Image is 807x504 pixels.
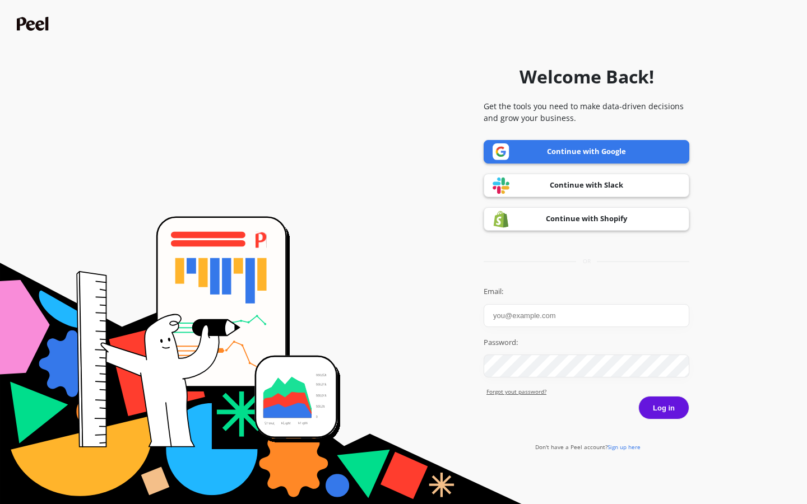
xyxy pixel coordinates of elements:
[484,304,689,327] input: you@example.com
[484,337,689,348] label: Password:
[638,396,689,419] button: Log in
[486,388,689,396] a: Forgot yout password?
[484,207,689,231] a: Continue with Shopify
[484,257,689,265] div: or
[484,100,689,124] p: Get the tools you need to make data-driven decisions and grow your business.
[493,143,509,160] img: Google logo
[484,140,689,164] a: Continue with Google
[484,174,689,197] a: Continue with Slack
[493,177,509,194] img: Slack logo
[17,17,52,31] img: Peel
[535,443,641,451] a: Don't have a Peel account?Sign up here
[493,211,509,228] img: Shopify logo
[484,286,689,297] label: Email:
[520,63,654,90] h1: Welcome Back!
[607,443,641,451] span: Sign up here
